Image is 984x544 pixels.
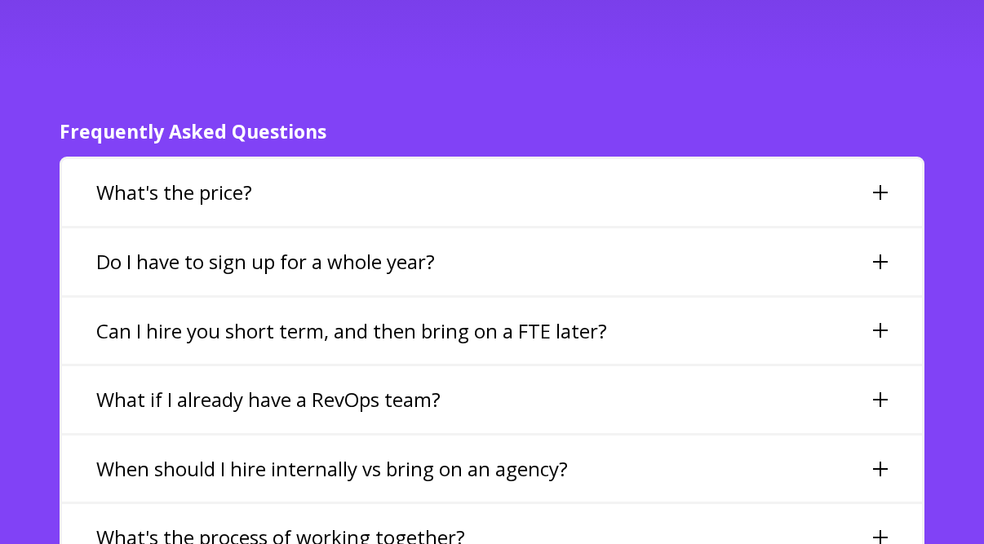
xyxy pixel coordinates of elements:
span: Frequently Asked Questions [60,118,326,144]
h3: When should I hire internally vs bring on an agency? [96,455,568,483]
h3: Do I have to sign up for a whole year? [96,248,435,276]
h3: What's the price? [96,179,252,206]
h3: Can I hire you short term, and then bring on a FTE later? [96,317,607,345]
h3: What if I already have a RevOps team? [96,386,441,414]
